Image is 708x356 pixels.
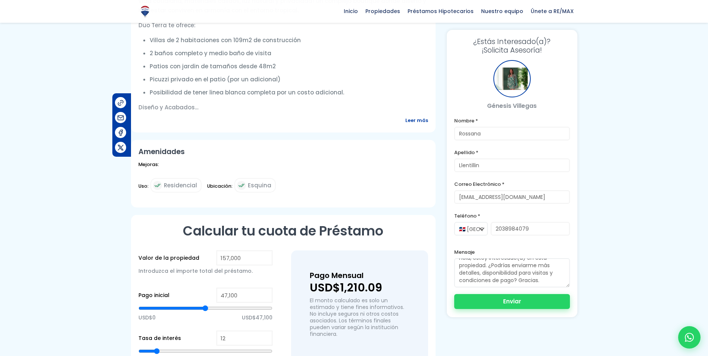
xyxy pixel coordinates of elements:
span: Introduzca el importe total del préstamo. [138,267,253,275]
div: Génesis Villegas [493,60,531,97]
span: Nuestro equipo [477,6,527,17]
li: Posibilidad de tener linea blanca completa por un costo adicional. [150,88,428,97]
li: Picuzzi privado en el patio (por un adicional) [150,75,428,84]
p: El monto calculado es solo un estimado y tiene fines informativos. No incluye seguros ni otros co... [310,297,409,337]
label: Pago inicial [138,291,169,300]
input: RD$ [216,288,272,303]
span: Uso: [138,181,149,196]
p: Génesis Villegas [454,101,570,110]
label: Teléfono * [454,211,570,221]
button: Enviar [454,294,570,309]
label: Mensaje [454,247,570,257]
h2: Amenidades [138,147,428,156]
input: RD$ [216,250,272,265]
li: 2 baños completo y medio baño de visita [150,49,428,58]
p: USD$1,210.09 [310,282,409,293]
p: Diseño y Acabados [138,103,428,112]
label: Apellido * [454,148,570,157]
img: Compartir [117,129,125,137]
li: Patios con jardin de tamaños desde 48m2 [150,62,428,71]
label: Valor de la propiedad [138,253,199,263]
img: check icon [237,181,246,190]
input: 123-456-7890 [491,222,570,235]
img: Logo de REMAX [138,5,152,18]
span: USD$47,100 [242,312,272,323]
span: Inicio [340,6,362,17]
textarea: Hola, estoy interesado(a) en esta propiedad. ¿Podrías enviarme más detalles, disponibilidad para ... [454,258,570,287]
span: Únete a RE/MAX [527,6,577,17]
span: ¿Estás Interesado(a)? [454,37,570,46]
span: Propiedades [362,6,404,17]
label: Correo Electrónico * [454,179,570,189]
span: Mejoras: [138,160,159,174]
span: Préstamos Hipotecarios [404,6,477,17]
img: Compartir [117,99,125,107]
span: Residencial [164,181,197,190]
img: Compartir [117,144,125,152]
li: Villas de 2 habitaciones con 109m2 de construcción [150,35,428,45]
label: Nombre * [454,116,570,125]
img: check icon [153,181,162,190]
span: Esquina [248,181,271,190]
h2: Calcular tu cuota de Préstamo [138,222,428,239]
img: Compartir [117,114,125,122]
input: % [216,331,272,346]
h3: Pago Mensual [310,269,409,282]
span: USD$0 [138,312,156,323]
span: Leer más [405,116,428,125]
label: Tasa de interés [138,334,181,343]
h3: ¡Solicita Asesoría! [454,37,570,54]
span: Ubicación: [207,181,233,196]
p: Duo Terra te ofrece: [138,21,428,30]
